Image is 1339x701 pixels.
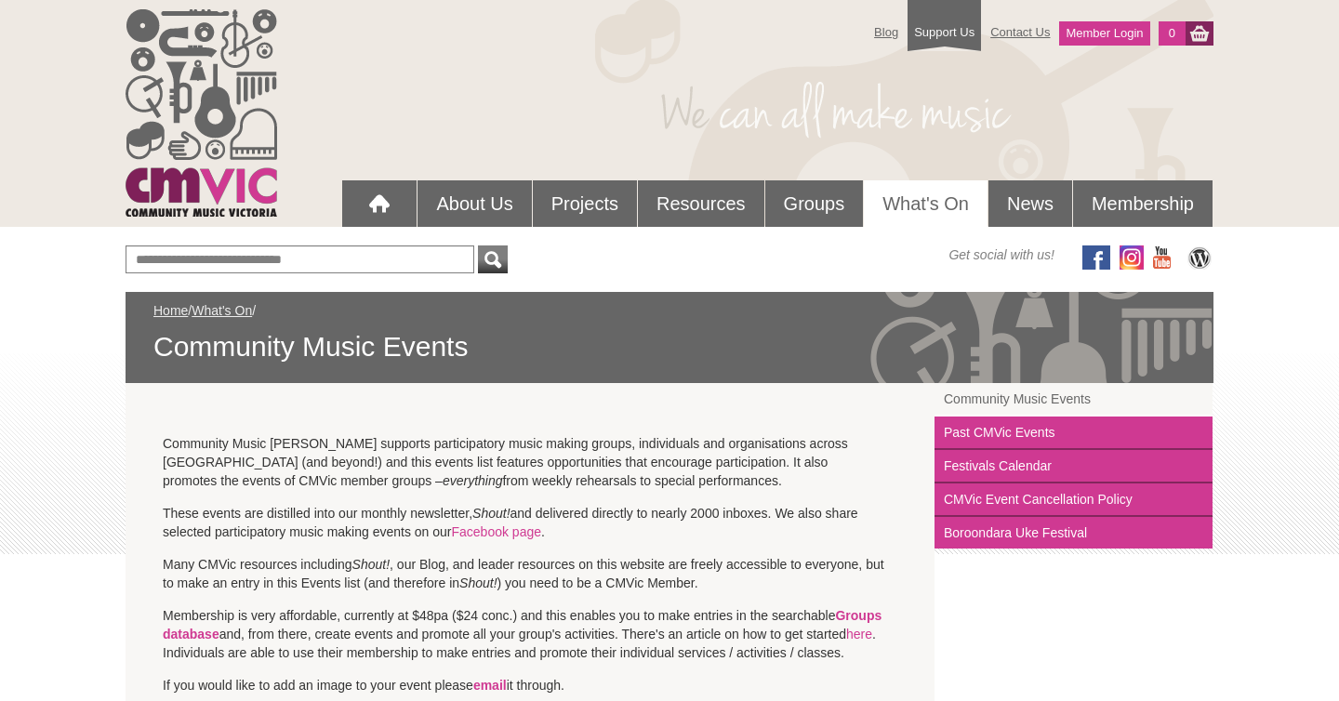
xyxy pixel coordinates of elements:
[473,678,507,693] a: email
[418,180,531,227] a: About Us
[443,473,503,488] em: everything
[981,16,1059,48] a: Contact Us
[935,517,1213,549] a: Boroondara Uke Festival
[1059,21,1149,46] a: Member Login
[865,16,908,48] a: Blog
[935,450,1213,483] a: Festivals Calendar
[935,483,1213,517] a: CMVic Event Cancellation Policy
[935,417,1213,450] a: Past CMVic Events
[163,676,897,694] p: If you would like to add an image to your event please it through.
[163,606,897,662] p: Membership is very affordable, currently at $48pa ($24 conc.) and this enables you to make entrie...
[163,504,897,541] p: These events are distilled into our monthly newsletter, and delivered directly to nearly 2000 inb...
[948,245,1054,264] span: Get social with us!
[864,180,988,227] a: What's On
[988,180,1072,227] a: News
[935,383,1213,417] a: Community Music Events
[472,506,510,521] em: Shout!
[846,627,872,641] a: here
[1073,180,1213,227] a: Membership
[638,180,764,227] a: Resources
[153,301,1186,364] div: / /
[533,180,637,227] a: Projects
[352,557,390,572] em: Shout!
[765,180,864,227] a: Groups
[163,555,897,592] p: Many CMVic resources including , our Blog, and leader resources on this website are freely access...
[153,329,1186,364] span: Community Music Events
[163,434,897,490] p: Community Music [PERSON_NAME] supports participatory music making groups, individuals and organis...
[153,303,188,318] a: Home
[1120,245,1144,270] img: icon-instagram.png
[126,9,277,217] img: cmvic_logo.png
[459,575,497,590] em: Shout!
[192,303,252,318] a: What's On
[451,524,541,539] a: Facebook page
[1159,21,1186,46] a: 0
[1186,245,1213,270] img: CMVic Blog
